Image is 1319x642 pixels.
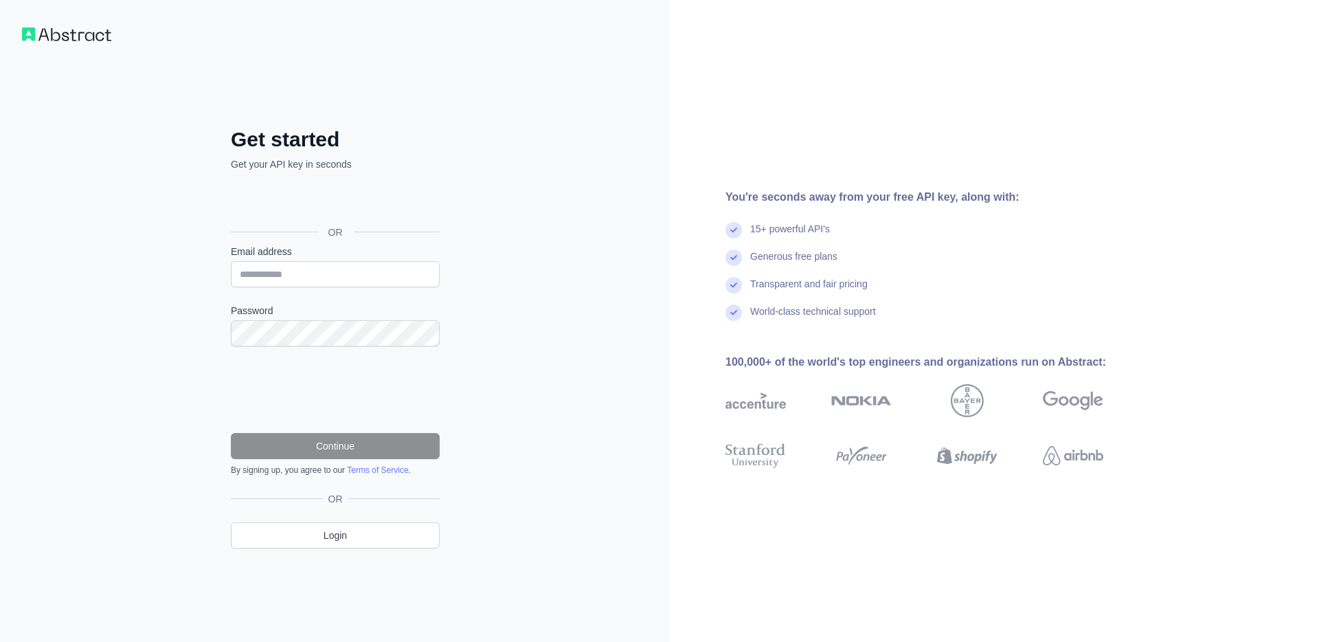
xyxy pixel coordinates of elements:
img: nokia [831,384,892,417]
h2: Get started [231,127,440,152]
div: Transparent and fair pricing [750,277,868,305]
label: Password [231,304,440,318]
img: google [1043,384,1103,417]
img: accenture [725,384,786,417]
a: Login [231,522,440,549]
img: bayer [951,384,984,417]
div: Generous free plans [750,250,837,277]
img: check mark [725,277,742,294]
div: By signing up, you agree to our . [231,465,440,476]
label: Email address [231,245,440,258]
img: stanford university [725,441,786,471]
img: Workflow [22,27,111,41]
img: payoneer [831,441,892,471]
div: 15+ powerful API's [750,222,830,250]
div: 100,000+ of the world's top engineers and organizations run on Abstract: [725,354,1147,370]
img: shopify [937,441,997,471]
iframe: reCAPTCHA [231,363,440,417]
div: World-class technical support [750,305,876,332]
img: check mark [725,250,742,266]
img: check mark [725,222,742,239]
span: OR [323,492,348,506]
img: airbnb [1043,441,1103,471]
div: You're seconds away from your free API key, along with: [725,189,1147,206]
iframe: Botão "Fazer login com o Google" [224,186,444,217]
p: Get your API key in seconds [231,157,440,171]
span: OR [317,225,354,239]
a: Terms of Service [347,465,408,475]
button: Continue [231,433,440,459]
img: check mark [725,305,742,321]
